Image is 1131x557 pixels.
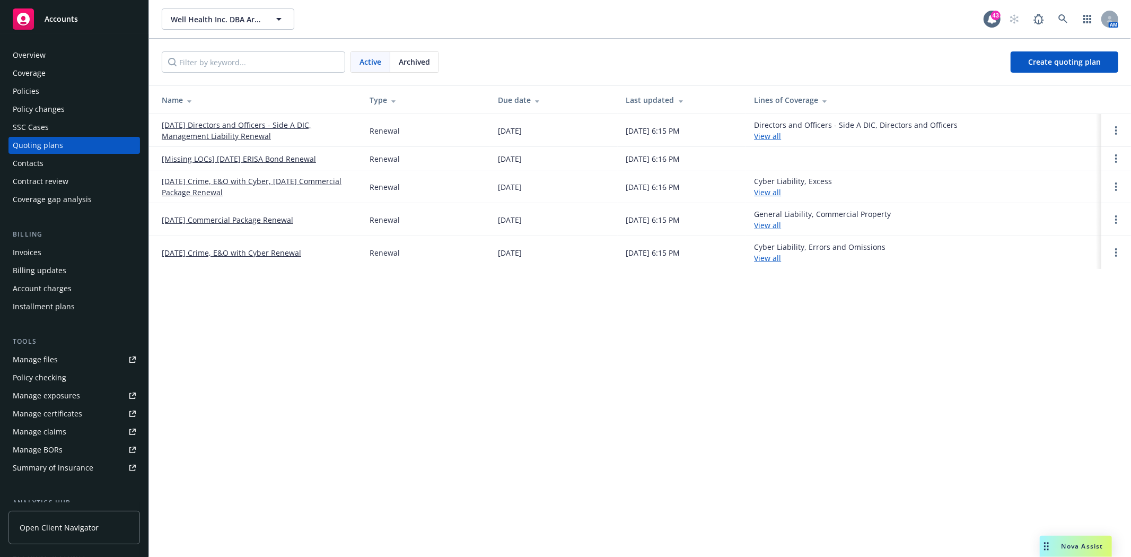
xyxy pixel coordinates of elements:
[754,119,958,142] div: Directors and Officers - Side A DIC, Directors and Officers
[8,459,140,476] a: Summary of insurance
[1062,542,1103,551] span: Nova Assist
[162,119,353,142] a: [DATE] Directors and Officers - Side A DIC, Management Liability Renewal
[13,369,66,386] div: Policy checking
[1110,124,1123,137] a: Open options
[8,47,140,64] a: Overview
[370,181,400,193] div: Renewal
[626,247,680,258] div: [DATE] 6:15 PM
[754,253,781,263] a: View all
[1110,246,1123,259] a: Open options
[13,173,68,190] div: Contract review
[626,153,680,164] div: [DATE] 6:16 PM
[13,298,75,315] div: Installment plans
[498,247,522,258] div: [DATE]
[754,208,891,231] div: General Liability, Commercial Property
[8,405,140,422] a: Manage certificates
[171,14,262,25] span: Well Health Inc. DBA Artera
[754,241,885,264] div: Cyber Liability, Errors and Omissions
[754,131,781,141] a: View all
[13,387,80,404] div: Manage exposures
[13,351,58,368] div: Manage files
[13,262,66,279] div: Billing updates
[626,181,680,193] div: [DATE] 6:16 PM
[8,441,140,458] a: Manage BORs
[754,187,781,197] a: View all
[13,155,43,172] div: Contacts
[370,214,400,225] div: Renewal
[13,244,41,261] div: Invoices
[626,125,680,136] div: [DATE] 6:15 PM
[370,125,400,136] div: Renewal
[162,94,353,106] div: Name
[13,459,93,476] div: Summary of insurance
[13,101,65,118] div: Policy changes
[162,247,301,258] a: [DATE] Crime, E&O with Cyber Renewal
[162,153,316,164] a: [Missing LOCs] [DATE] ERISA Bond Renewal
[162,51,345,73] input: Filter by keyword...
[8,229,140,240] div: Billing
[13,83,39,100] div: Policies
[1040,536,1053,557] div: Drag to move
[8,387,140,404] a: Manage exposures
[370,153,400,164] div: Renewal
[13,423,66,440] div: Manage claims
[498,125,522,136] div: [DATE]
[1110,152,1123,165] a: Open options
[754,94,1093,106] div: Lines of Coverage
[754,176,832,198] div: Cyber Liability, Excess
[399,56,430,67] span: Archived
[360,56,381,67] span: Active
[498,153,522,164] div: [DATE]
[1077,8,1098,30] a: Switch app
[1110,180,1123,193] a: Open options
[1053,8,1074,30] a: Search
[13,191,92,208] div: Coverage gap analysis
[498,94,609,106] div: Due date
[1040,536,1112,557] button: Nova Assist
[8,369,140,386] a: Policy checking
[1110,213,1123,226] a: Open options
[991,11,1001,20] div: 43
[8,4,140,34] a: Accounts
[1028,57,1101,67] span: Create quoting plan
[20,522,99,533] span: Open Client Navigator
[13,441,63,458] div: Manage BORs
[8,101,140,118] a: Policy changes
[162,8,294,30] button: Well Health Inc. DBA Artera
[8,280,140,297] a: Account charges
[626,94,738,106] div: Last updated
[8,351,140,368] a: Manage files
[8,155,140,172] a: Contacts
[8,173,140,190] a: Contract review
[8,83,140,100] a: Policies
[162,176,353,198] a: [DATE] Crime, E&O with Cyber, [DATE] Commercial Package Renewal
[1004,8,1025,30] a: Start snowing
[498,214,522,225] div: [DATE]
[8,65,140,82] a: Coverage
[8,119,140,136] a: SSC Cases
[13,119,49,136] div: SSC Cases
[13,280,72,297] div: Account charges
[8,262,140,279] a: Billing updates
[626,214,680,225] div: [DATE] 6:15 PM
[498,181,522,193] div: [DATE]
[13,405,82,422] div: Manage certificates
[1028,8,1049,30] a: Report a Bug
[8,336,140,347] div: Tools
[162,214,293,225] a: [DATE] Commercial Package Renewal
[370,94,481,106] div: Type
[8,191,140,208] a: Coverage gap analysis
[8,298,140,315] a: Installment plans
[13,47,46,64] div: Overview
[370,247,400,258] div: Renewal
[754,220,781,230] a: View all
[13,137,63,154] div: Quoting plans
[8,137,140,154] a: Quoting plans
[45,15,78,23] span: Accounts
[8,244,140,261] a: Invoices
[13,65,46,82] div: Coverage
[1011,51,1118,73] a: Create quoting plan
[8,498,140,508] div: Analytics hub
[8,423,140,440] a: Manage claims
